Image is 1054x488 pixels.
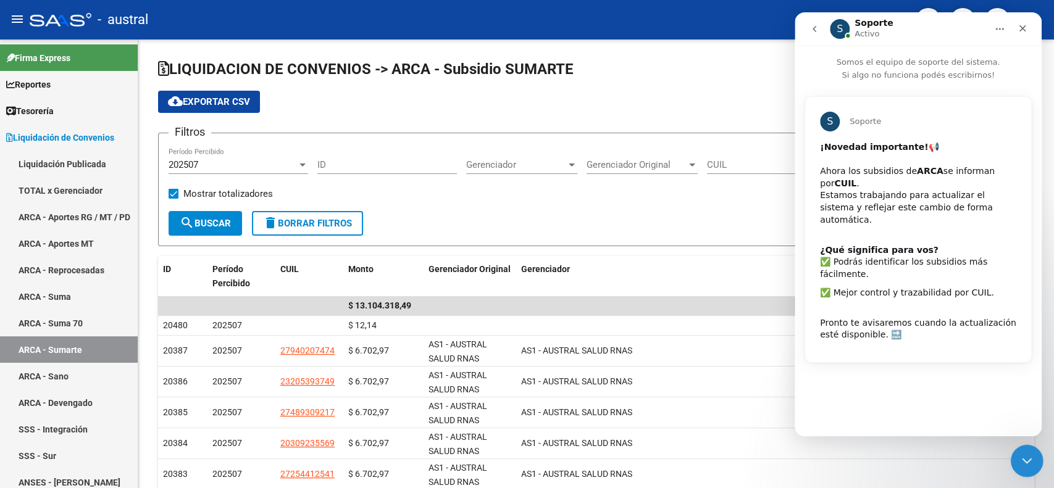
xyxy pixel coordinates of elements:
[212,345,242,355] span: 202507
[280,345,335,355] span: 27940207474
[348,300,411,310] span: $ 13.104.318,49
[348,264,374,274] span: Monto
[158,60,574,78] span: LIQUIDACION DE CONVENIOS -> ARCA - Subsidio SUMARTE
[348,407,389,417] span: $ 6.702,97
[263,218,352,229] span: Borrar Filtros
[466,159,566,170] span: Gerenciador
[252,211,363,236] button: Borrar Filtros
[169,123,211,141] h3: Filtros
[429,463,487,487] span: AS1 - AUSTRAL SALUD RNAS
[98,6,148,33] span: - austral
[521,438,632,448] span: AS1 - AUSTRAL SALUD RNAS
[521,407,632,417] span: AS1 - AUSTRAL SALUD RNAS
[6,104,54,118] span: Tesorería
[163,407,188,417] span: 20385
[212,469,242,479] span: 202507
[516,256,1034,297] datatable-header-cell: Gerenciador
[180,215,194,230] mat-icon: search
[6,51,70,65] span: Firma Express
[212,320,242,330] span: 202507
[429,264,511,274] span: Gerenciador Original
[169,211,242,236] button: Buscar
[163,345,188,355] span: 20387
[280,438,335,448] span: 20309235569
[429,339,487,363] span: AS1 - AUSTRAL SALUD RNAS
[6,78,51,91] span: Reportes
[521,345,632,355] span: AS1 - AUSTRAL SALUD RNAS
[163,438,188,448] span: 20384
[795,12,1042,436] iframe: Intercom live chat
[348,320,377,330] span: $ 12,14
[212,407,242,417] span: 202507
[280,469,335,479] span: 27254412541
[183,186,273,201] span: Mostrar totalizadores
[6,131,114,144] span: Liquidación de Convenios
[212,438,242,448] span: 202507
[429,432,487,456] span: AS1 - AUSTRAL SALUD RNAS
[280,264,299,274] span: CUIL
[280,376,335,386] span: 23205393749
[163,469,188,479] span: 20383
[158,91,260,113] button: Exportar CSV
[169,159,198,170] span: 202507
[521,264,570,274] span: Gerenciador
[348,376,389,386] span: $ 6.702,97
[168,94,183,109] mat-icon: cloud_download
[424,256,516,297] datatable-header-cell: Gerenciador Original
[212,264,250,288] span: Período Percibido
[168,96,250,107] span: Exportar CSV
[429,401,487,425] span: AS1 - AUSTRAL SALUD RNAS
[280,407,335,417] span: 27489309217
[343,256,424,297] datatable-header-cell: Monto
[521,469,632,479] span: AS1 - AUSTRAL SALUD RNAS
[163,264,171,274] span: ID
[180,218,231,229] span: Buscar
[348,469,389,479] span: $ 6.702,97
[212,376,242,386] span: 202507
[207,256,275,297] datatable-header-cell: Período Percibido
[163,320,188,330] span: 20480
[348,438,389,448] span: $ 6.702,97
[158,256,207,297] datatable-header-cell: ID
[521,376,632,386] span: AS1 - AUSTRAL SALUD RNAS
[587,159,687,170] span: Gerenciador Original
[1011,445,1044,478] iframe: Intercom live chat
[263,215,278,230] mat-icon: delete
[429,370,487,394] span: AS1 - AUSTRAL SALUD RNAS
[163,376,188,386] span: 20386
[10,12,25,27] mat-icon: menu
[348,345,389,355] span: $ 6.702,97
[275,256,343,297] datatable-header-cell: CUIL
